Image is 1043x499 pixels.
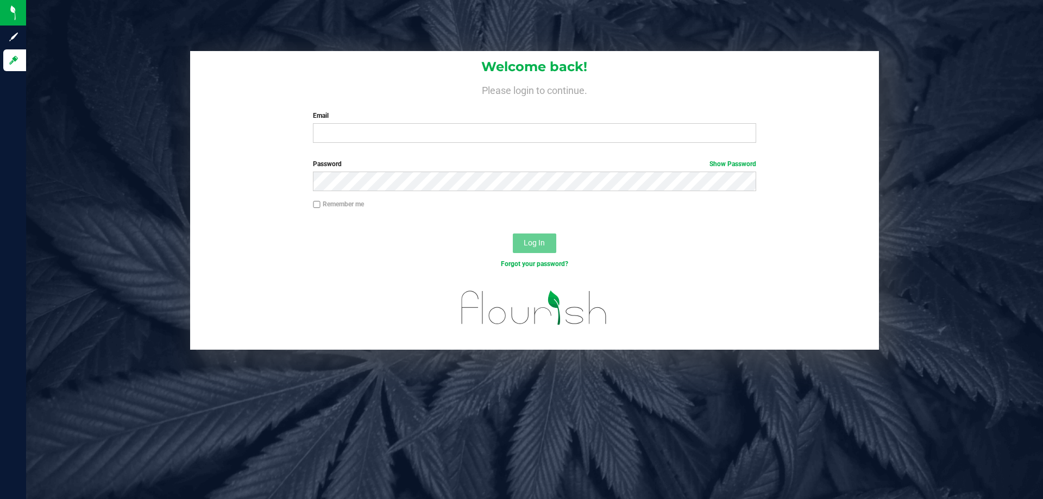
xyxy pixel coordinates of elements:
[313,201,321,209] input: Remember me
[448,280,620,336] img: flourish_logo.svg
[190,60,879,74] h1: Welcome back!
[524,238,545,247] span: Log In
[313,111,756,121] label: Email
[8,55,19,66] inline-svg: Log in
[8,31,19,42] inline-svg: Sign up
[501,260,568,268] a: Forgot your password?
[313,199,364,209] label: Remember me
[513,233,556,253] button: Log In
[709,160,756,168] a: Show Password
[313,160,342,168] span: Password
[190,83,879,96] h4: Please login to continue.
